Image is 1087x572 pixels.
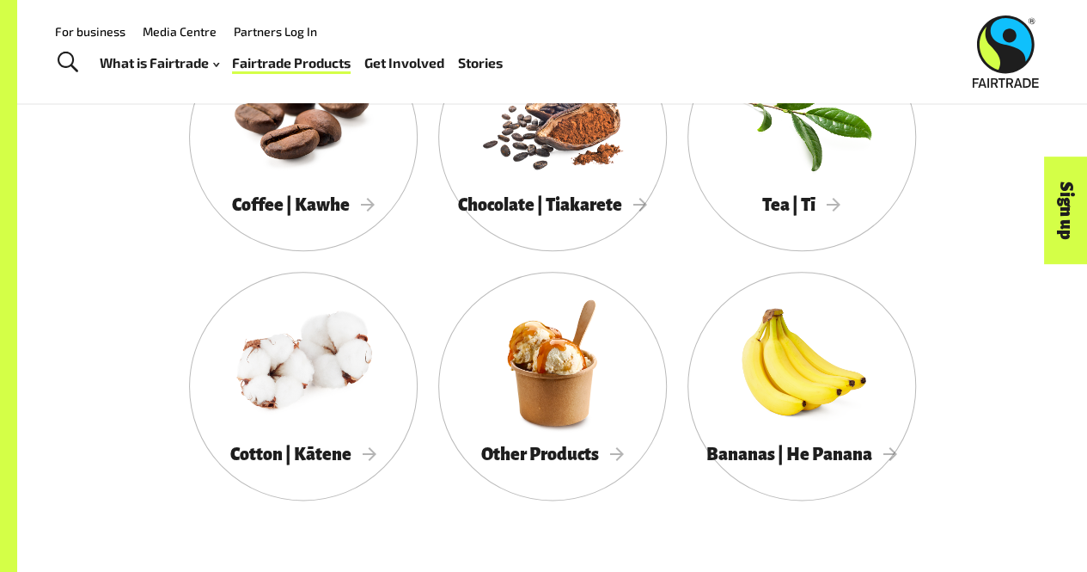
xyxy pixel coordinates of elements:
span: Other Products [481,445,624,464]
a: What is Fairtrade [100,51,219,75]
a: For business [55,24,125,39]
a: Tea | Tī [687,22,916,251]
a: Chocolate | Tiakarete [438,22,667,251]
a: Partners Log In [234,24,317,39]
a: Get Involved [364,51,444,75]
img: Fairtrade Australia New Zealand logo [973,15,1039,88]
a: Fairtrade Products [232,51,351,75]
a: Media Centre [143,24,217,39]
span: Chocolate | Tiakarete [458,195,647,214]
a: Stories [458,51,503,75]
a: Toggle Search [46,41,89,84]
a: Other Products [438,272,667,501]
span: Cotton | Kātene [230,445,376,464]
span: Coffee | Kawhe [232,195,375,214]
a: Coffee | Kawhe [189,22,418,251]
span: Bananas | He Panana [706,445,897,464]
a: Bananas | He Panana [687,272,916,501]
span: Tea | Tī [762,195,840,214]
a: Cotton | Kātene [189,272,418,501]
